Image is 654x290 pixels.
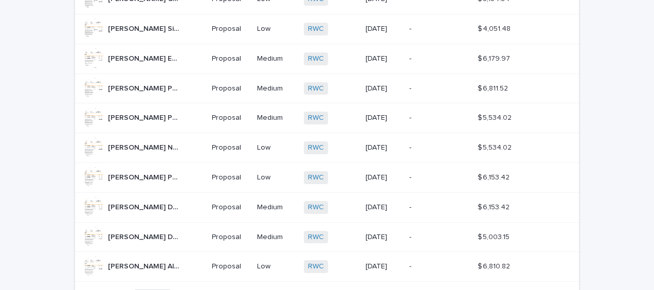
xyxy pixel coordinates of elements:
p: - [409,233,470,242]
p: Gary Patino_SO7947A_2025-07-28 [108,171,184,182]
p: $ 5,534.02 [478,112,514,122]
a: RWC [308,203,324,212]
p: Proposal [212,173,249,182]
p: $ 6,179.97 [478,52,512,63]
p: Low [257,143,296,152]
p: Margo Deniston_SO7949A_2025-07-28 [108,231,184,242]
p: [DATE] [366,262,401,271]
p: - [409,173,470,182]
p: $ 5,003.15 [478,231,512,242]
p: Medium [257,84,296,93]
p: [DATE] [366,114,401,122]
tr: [PERSON_NAME] Pease_SO7944A_[DATE][PERSON_NAME] Pease_SO7944A_[DATE] ProposalMediumRWC [DATE]-$ 5... [75,103,579,133]
a: RWC [308,25,324,33]
a: RWC [308,233,324,242]
p: John Pease_SO7943A_2025-07-28 [108,82,184,93]
p: $ 6,810.82 [478,260,512,271]
p: Emily Newman_SO7945A_2025-07-28 [108,141,184,152]
p: Jill Sichello_SO7956A_2025-07-30 [108,23,184,33]
tr: [PERSON_NAME] Patino_SO7947A_[DATE][PERSON_NAME] Patino_SO7947A_[DATE] ProposalLowRWC [DATE]-$ 6,... [75,162,579,192]
p: Low [257,25,296,33]
a: RWC [308,173,324,182]
p: - [409,143,470,152]
a: RWC [308,84,324,93]
tr: [PERSON_NAME] Alcozer_SO7950A_[DATE][PERSON_NAME] Alcozer_SO7950A_[DATE] ProposalLowRWC [DATE]-$ ... [75,252,579,282]
p: Proposal [212,55,249,63]
p: - [409,84,470,93]
p: Proposal [212,203,249,212]
tr: [PERSON_NAME] Sichello_SO7956A_[DATE][PERSON_NAME] Sichello_SO7956A_[DATE] ProposalLowRWC [DATE]-... [75,14,579,44]
tr: [PERSON_NAME] Deniston_SO7948A_[DATE][PERSON_NAME] Deniston_SO7948A_[DATE] ProposalMediumRWC [DAT... [75,192,579,222]
p: Low [257,173,296,182]
p: [DATE] [366,173,401,182]
p: Proposal [212,84,249,93]
p: $ 6,153.42 [478,171,512,182]
p: John Pease_SO7944A_2025-07-28 [108,112,184,122]
p: Low [257,262,296,271]
p: Proposal [212,25,249,33]
p: [DATE] [366,55,401,63]
p: $ 6,811.52 [478,82,510,93]
p: Proposal [212,233,249,242]
a: RWC [308,55,324,63]
tr: [PERSON_NAME] Deniston_SO7949A_[DATE][PERSON_NAME] Deniston_SO7949A_[DATE] ProposalMediumRWC [DAT... [75,222,579,252]
p: [DATE] [366,233,401,242]
tr: [PERSON_NAME] Emerson_SO7952A_[DATE][PERSON_NAME] Emerson_SO7952A_[DATE] ProposalMediumRWC [DATE]... [75,44,579,74]
p: Jamaal Emerson_SO7952A_2025-07-29 [108,52,184,63]
a: RWC [308,262,324,271]
p: [DATE] [366,203,401,212]
p: - [409,114,470,122]
p: - [409,25,470,33]
p: - [409,203,470,212]
p: Proposal [212,114,249,122]
p: - [409,55,470,63]
p: Medium [257,203,296,212]
p: $ 4,051.48 [478,23,513,33]
p: Proposal [212,143,249,152]
a: RWC [308,143,324,152]
p: Jaime Alcozer_SO7950A_2025-07-28 [108,260,184,271]
p: Medium [257,114,296,122]
tr: [PERSON_NAME] Pease_SO7943A_[DATE][PERSON_NAME] Pease_SO7943A_[DATE] ProposalMediumRWC [DATE]-$ 6... [75,74,579,103]
a: RWC [308,114,324,122]
p: - [409,262,470,271]
p: [DATE] [366,84,401,93]
p: Medium [257,55,296,63]
p: Proposal [212,262,249,271]
tr: [PERSON_NAME] Newman_SO7945A_[DATE][PERSON_NAME] Newman_SO7945A_[DATE] ProposalLowRWC [DATE]-$ 5,... [75,133,579,163]
p: Medium [257,233,296,242]
p: Margo Deniston_SO7948A_2025-07-28 [108,201,184,212]
p: $ 5,534.02 [478,141,514,152]
p: $ 6,153.42 [478,201,512,212]
p: [DATE] [366,25,401,33]
p: [DATE] [366,143,401,152]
